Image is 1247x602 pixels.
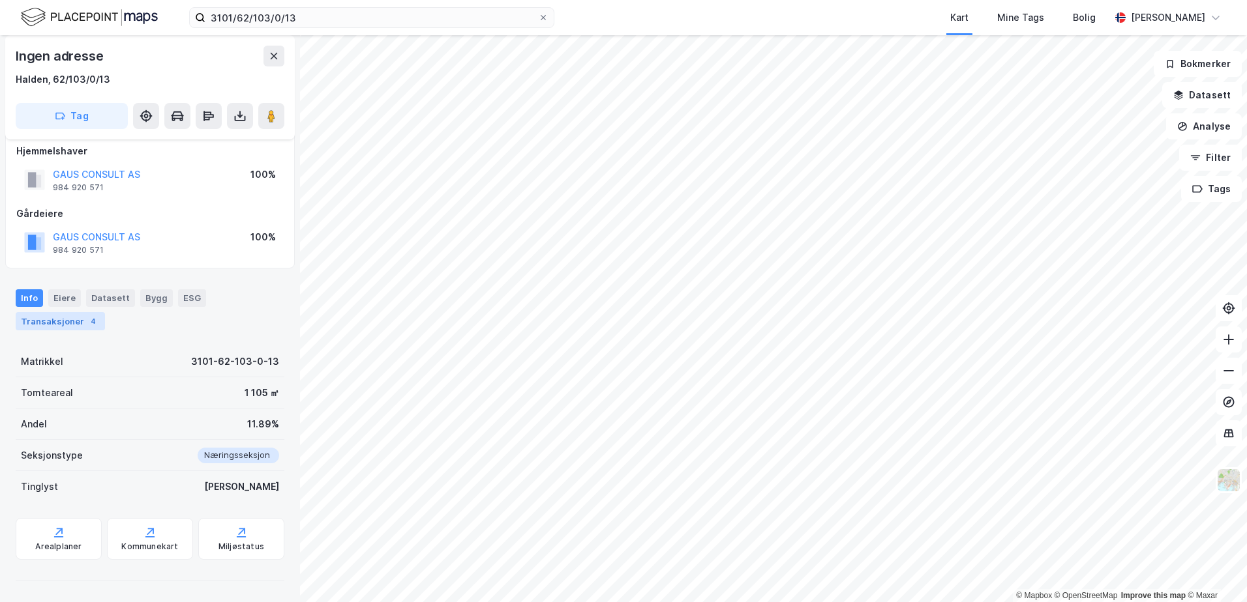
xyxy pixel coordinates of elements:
[1166,113,1242,139] button: Analyse
[218,541,264,552] div: Miljøstatus
[250,229,276,245] div: 100%
[1121,591,1186,600] a: Improve this map
[16,46,106,66] div: Ingen adresse
[86,289,135,306] div: Datasett
[21,416,47,432] div: Andel
[204,479,279,494] div: [PERSON_NAME]
[997,10,1044,25] div: Mine Tags
[1179,145,1242,171] button: Filter
[1073,10,1096,25] div: Bolig
[16,289,43,306] div: Info
[16,103,128,129] button: Tag
[16,143,284,159] div: Hjemmelshaver
[1016,591,1052,600] a: Mapbox
[140,289,173,306] div: Bygg
[53,182,104,193] div: 984 920 571
[1181,176,1242,202] button: Tags
[21,448,83,463] div: Seksjonstype
[48,289,81,306] div: Eiere
[35,541,82,552] div: Arealplaner
[191,354,279,369] div: 3101-62-103-0-13
[245,385,279,401] div: 1 105 ㎡
[21,385,73,401] div: Tomteareal
[21,479,58,494] div: Tinglyst
[16,206,284,222] div: Gårdeiere
[1154,51,1242,77] button: Bokmerker
[205,8,538,27] input: Søk på adresse, matrikkel, gårdeiere, leietakere eller personer
[950,10,969,25] div: Kart
[87,315,100,328] div: 4
[1162,82,1242,108] button: Datasett
[250,167,276,182] div: 100%
[16,72,110,87] div: Halden, 62/103/0/13
[21,6,158,29] img: logo.f888ab2527a4732fd821a326f86c7f29.svg
[1131,10,1205,25] div: [PERSON_NAME]
[247,416,279,432] div: 11.89%
[1055,591,1118,600] a: OpenStreetMap
[1216,468,1241,493] img: Z
[1182,539,1247,602] iframe: Chat Widget
[121,541,178,552] div: Kommunekart
[53,245,104,255] div: 984 920 571
[16,312,105,330] div: Transaksjoner
[178,289,206,306] div: ESG
[21,354,63,369] div: Matrikkel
